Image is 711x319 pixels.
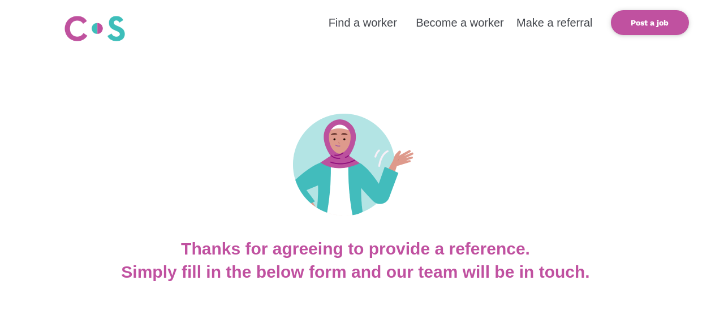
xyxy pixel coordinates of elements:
a: Post a job [611,10,689,35]
a: Become a worker [416,16,504,29]
a: Make a referral [516,16,593,29]
b: Thanks for agreeing to provide a reference. [181,239,530,258]
b: Post a job [631,18,669,27]
a: Find a worker [329,16,397,29]
b: Simply fill in the below form and our team will be in touch. [121,262,589,281]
